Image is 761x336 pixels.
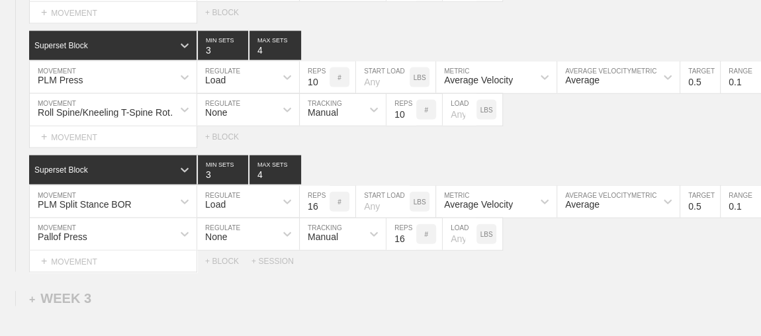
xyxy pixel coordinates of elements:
[480,231,493,238] p: LBS
[38,107,181,118] div: Roll Spine/Kneeling T-Spine Rotation
[205,199,226,210] div: Load
[308,231,338,242] div: Manual
[205,8,251,17] div: + BLOCK
[480,106,493,114] p: LBS
[414,74,426,81] p: LBS
[249,155,301,185] input: None
[29,291,91,306] div: WEEK 3
[38,199,132,210] div: PLM Split Stance BOR
[38,75,83,85] div: PLM Press
[34,41,88,50] div: Superset Block
[337,198,341,206] p: #
[41,7,47,18] span: +
[443,94,476,126] input: Any
[337,74,341,81] p: #
[29,251,197,273] div: MOVEMENT
[29,2,197,24] div: MOVEMENT
[205,257,251,266] div: + BLOCK
[29,126,197,148] div: MOVEMENT
[565,199,600,210] div: Average
[249,31,301,60] input: None
[205,107,227,118] div: None
[424,106,428,114] p: #
[41,131,47,142] span: +
[356,62,410,93] input: Any
[29,294,35,305] span: +
[34,165,88,175] div: Superset Block
[308,107,338,118] div: Manual
[41,255,47,267] span: +
[356,186,410,218] input: Any
[695,273,761,336] iframe: Chat Widget
[205,132,251,142] div: + BLOCK
[414,198,426,206] p: LBS
[424,231,428,238] p: #
[205,231,227,242] div: None
[251,257,304,266] div: + SESSION
[444,75,513,85] div: Average Velocity
[38,231,87,242] div: Pallof Press
[205,75,226,85] div: Load
[444,199,513,210] div: Average Velocity
[565,75,600,85] div: Average
[443,218,476,250] input: Any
